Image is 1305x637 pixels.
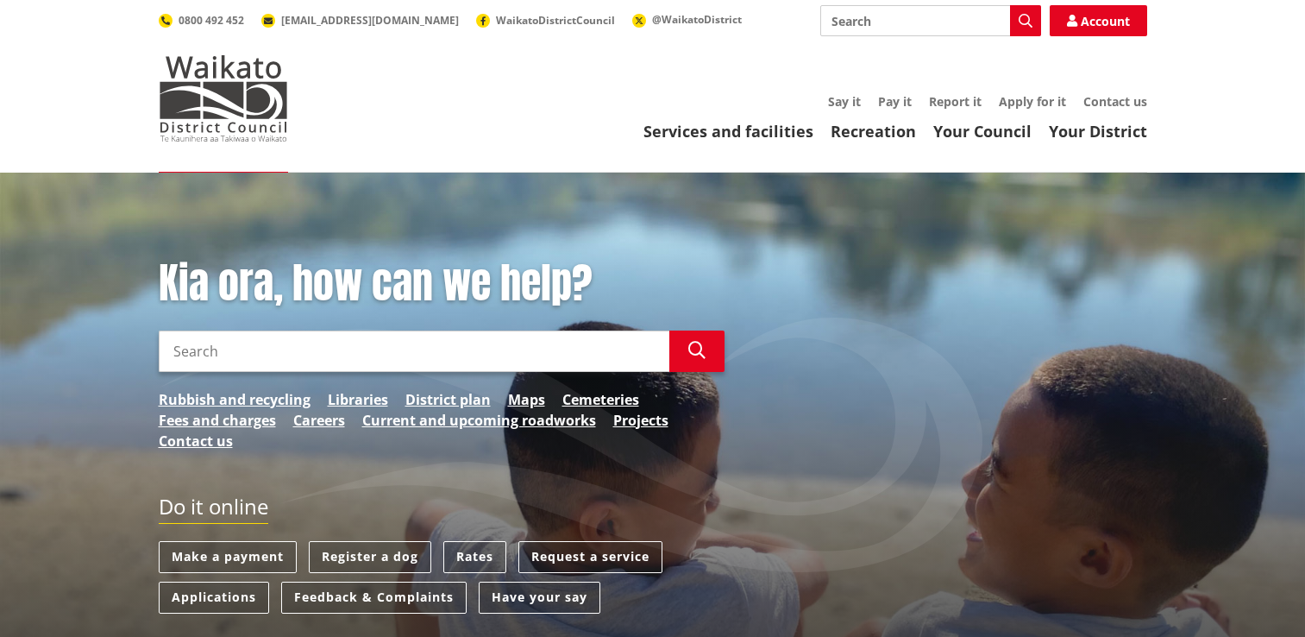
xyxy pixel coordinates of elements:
[820,5,1041,36] input: Search input
[159,259,725,309] h1: Kia ora, how can we help?
[1050,5,1147,36] a: Account
[159,582,269,614] a: Applications
[281,13,459,28] span: [EMAIL_ADDRESS][DOMAIN_NAME]
[443,541,506,573] a: Rates
[831,121,916,142] a: Recreation
[159,410,276,431] a: Fees and charges
[1049,121,1147,142] a: Your District
[518,541,662,573] a: Request a service
[613,410,668,431] a: Projects
[362,410,596,431] a: Current and upcoming roadworks
[159,495,268,525] h2: Do it online
[1083,93,1147,110] a: Contact us
[159,331,669,372] input: Search input
[309,541,431,573] a: Register a dog
[652,12,742,27] span: @WaikatoDistrict
[929,93,982,110] a: Report it
[643,121,813,142] a: Services and facilities
[159,55,288,142] img: Waikato District Council - Te Kaunihera aa Takiwaa o Waikato
[293,410,345,431] a: Careers
[479,582,600,614] a: Have your say
[933,121,1032,142] a: Your Council
[878,93,912,110] a: Pay it
[159,541,297,573] a: Make a payment
[632,12,742,27] a: @WaikatoDistrict
[159,431,233,451] a: Contact us
[159,389,311,410] a: Rubbish and recycling
[261,13,459,28] a: [EMAIL_ADDRESS][DOMAIN_NAME]
[562,389,639,410] a: Cemeteries
[405,389,491,410] a: District plan
[476,13,615,28] a: WaikatoDistrictCouncil
[496,13,615,28] span: WaikatoDistrictCouncil
[999,93,1066,110] a: Apply for it
[328,389,388,410] a: Libraries
[179,13,244,28] span: 0800 492 452
[828,93,861,110] a: Say it
[281,582,467,614] a: Feedback & Complaints
[508,389,545,410] a: Maps
[159,13,244,28] a: 0800 492 452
